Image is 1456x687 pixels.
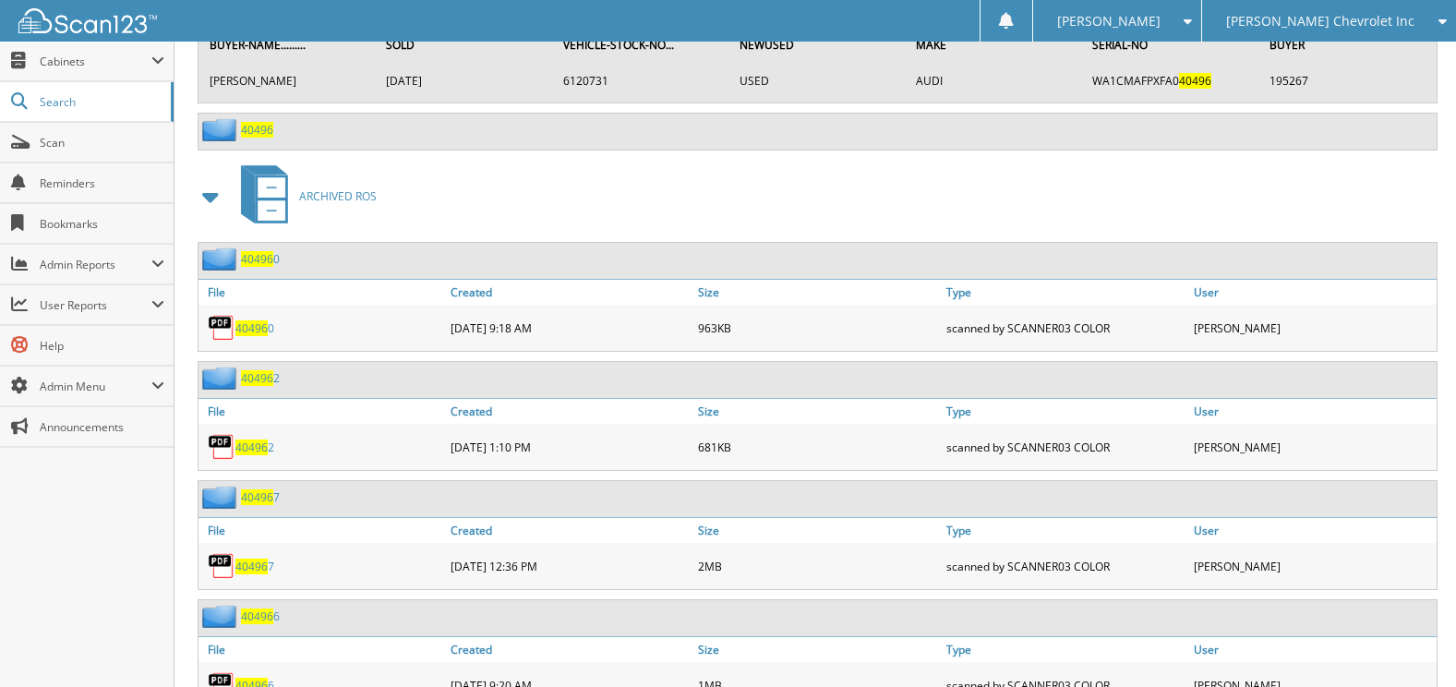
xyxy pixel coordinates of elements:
a: Created [446,518,693,543]
th: NEWUSED [730,26,905,64]
div: [DATE] 12:36 PM [446,548,693,585]
a: File [199,518,446,543]
a: Type [942,280,1189,305]
span: 40496 [235,440,268,455]
a: Type [942,399,1189,424]
span: Reminders [40,175,164,191]
span: Bookmarks [40,216,164,232]
th: BUYER [1260,26,1435,64]
td: WA1CMAFPXFA0 [1083,66,1257,96]
img: folder2.png [202,247,241,271]
th: BUYER-NAME......... [200,26,375,64]
a: Type [942,518,1189,543]
div: 681KB [693,428,941,465]
th: SOLD [377,26,551,64]
span: 40496 [241,609,273,624]
span: [PERSON_NAME] Chevrolet Inc [1226,16,1414,27]
img: PDF.png [208,433,235,461]
span: Admin Reports [40,257,151,272]
span: Cabinets [40,54,151,69]
span: 40496 [241,251,273,267]
a: ARCHIVED ROS [230,160,377,233]
th: MAKE [907,26,1081,64]
div: [PERSON_NAME] [1189,548,1437,585]
span: User Reports [40,297,151,313]
a: 404960 [241,251,280,267]
a: Size [693,637,941,662]
div: [PERSON_NAME] [1189,428,1437,465]
div: [DATE] 9:18 AM [446,309,693,346]
a: 404967 [241,489,280,505]
a: Size [693,399,941,424]
img: PDF.png [208,552,235,580]
a: Created [446,280,693,305]
a: File [199,399,446,424]
span: 40496 [235,320,268,336]
a: Type [942,637,1189,662]
a: 404966 [241,609,280,624]
span: Search [40,94,162,110]
td: [PERSON_NAME] [200,66,375,96]
span: Help [40,338,164,354]
a: 40496 [241,122,273,138]
span: Admin Menu [40,379,151,394]
span: [PERSON_NAME] [1057,16,1161,27]
td: 195267 [1260,66,1435,96]
div: scanned by SCANNER03 COLOR [942,428,1189,465]
a: Size [693,518,941,543]
td: AUDI [907,66,1081,96]
img: folder2.png [202,486,241,509]
div: [DATE] 1:10 PM [446,428,693,465]
span: 40496 [241,370,273,386]
img: folder2.png [202,605,241,628]
a: 404962 [241,370,280,386]
th: SERIAL-NO [1083,26,1257,64]
div: 963KB [693,309,941,346]
a: 404967 [235,559,274,574]
a: 404962 [235,440,274,455]
a: Created [446,637,693,662]
a: 404960 [235,320,274,336]
div: [PERSON_NAME] [1189,309,1437,346]
td: USED [730,66,905,96]
span: Scan [40,135,164,151]
span: ARCHIVED ROS [299,188,377,204]
div: 2MB [693,548,941,585]
iframe: Chat Widget [1364,598,1456,687]
a: File [199,280,446,305]
a: Size [693,280,941,305]
a: User [1189,518,1437,543]
a: Created [446,399,693,424]
th: VEHICLE-STOCK-NO... [554,26,728,64]
td: [DATE] [377,66,551,96]
td: 6120731 [554,66,728,96]
div: scanned by SCANNER03 COLOR [942,548,1189,585]
div: scanned by SCANNER03 COLOR [942,309,1189,346]
img: folder2.png [202,118,241,141]
a: User [1189,399,1437,424]
a: User [1189,637,1437,662]
a: File [199,637,446,662]
span: 40496 [241,489,273,505]
span: 40496 [235,559,268,574]
img: scan123-logo-white.svg [18,8,157,33]
img: PDF.png [208,314,235,342]
span: Announcements [40,419,164,435]
span: 40496 [1179,73,1211,89]
a: User [1189,280,1437,305]
img: folder2.png [202,367,241,390]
